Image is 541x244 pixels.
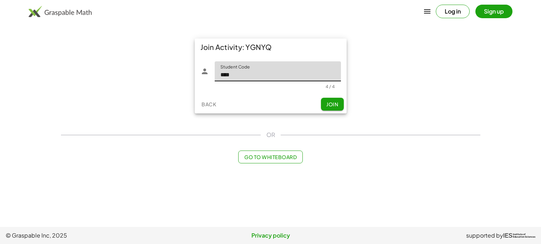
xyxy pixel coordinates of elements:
span: supported by [466,231,503,240]
span: © Graspable Inc, 2025 [6,231,182,240]
a: Privacy policy [182,231,359,240]
span: Go to Whiteboard [244,154,297,160]
button: Back [198,98,220,111]
div: 4 / 4 [326,84,335,89]
button: Go to Whiteboard [238,151,303,163]
span: Back [201,101,216,107]
button: Log in [436,5,470,18]
button: Join [321,98,344,111]
span: OR [266,131,275,139]
span: Institute of Education Sciences [513,233,535,238]
span: IES [503,232,512,239]
button: Sign up [475,5,512,18]
div: Join Activity: YGNYQ [195,39,347,56]
a: IESInstitute ofEducation Sciences [503,231,535,240]
span: Join [326,101,338,107]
